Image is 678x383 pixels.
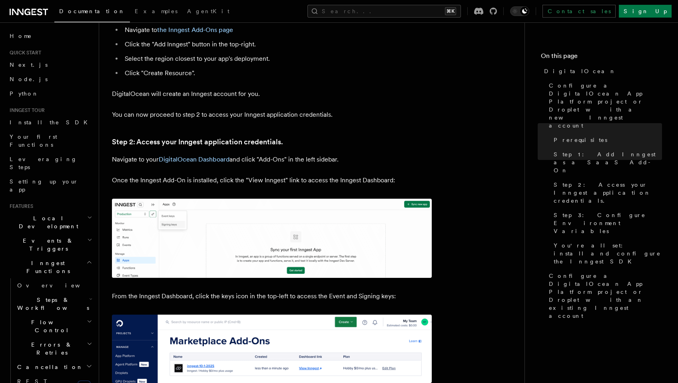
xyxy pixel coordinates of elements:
[112,109,432,120] p: You can now proceed to step 2 to access your Inngest application credentials.
[6,58,94,72] a: Next.js
[159,156,229,163] a: DigitalOcean Dashboard
[510,6,529,16] button: Toggle dark mode
[14,341,87,357] span: Errors & Retries
[14,363,83,371] span: Cancellation
[10,156,77,170] span: Leveraging Steps
[554,211,662,235] span: Step 3: Configure Environment Variables
[10,62,48,68] span: Next.js
[546,78,662,133] a: Configure a DigitalOcean App Platform project or Droplet with a new Inngest account
[182,2,234,22] a: AgentKit
[6,214,87,230] span: Local Development
[307,5,461,18] button: Search...⌘K
[541,51,662,64] h4: On this page
[550,208,662,238] a: Step 3: Configure Environment Variables
[6,233,94,256] button: Events & Triggers
[6,237,87,253] span: Events & Triggers
[554,136,607,144] span: Prerequisites
[112,315,432,383] img: image.png
[546,269,662,323] a: Configure a DigitalOcean App Platform project or Droplet with an existing Inngest account
[122,39,432,50] li: Click the "Add Inngest" button in the top-right.
[6,29,94,43] a: Home
[550,147,662,178] a: Step 1: Add Inngest as a SaaS Add-On
[554,241,662,265] span: You're all set: install and configure the Inngest SDK
[122,24,432,36] li: Navigate to
[54,2,130,22] a: Documentation
[554,150,662,174] span: Step 1: Add Inngest as a SaaS Add-On
[541,64,662,78] a: DigitalOcean
[10,32,32,40] span: Home
[59,8,125,14] span: Documentation
[6,174,94,197] a: Setting up your app
[112,175,432,186] p: Once the Inngest Add-On is installed, click the "View Inngest" link to access the Inngest Dashboard:
[6,115,94,130] a: Install the SDK
[14,318,87,334] span: Flow Control
[550,133,662,147] a: Prerequisites
[6,152,94,174] a: Leveraging Steps
[112,154,432,165] p: Navigate to your and click "Add-Ons" in the left sidebar.
[549,82,662,130] span: Configure a DigitalOcean App Platform project or Droplet with a new Inngest account
[157,26,233,34] a: the Inngest Add-Ons page
[445,7,456,15] kbd: ⌘K
[6,72,94,86] a: Node.js
[6,211,94,233] button: Local Development
[14,360,94,374] button: Cancellation
[112,291,432,302] p: From the Inngest Dashboard, click the keys icon in the top-left to access the Event and Signing k...
[550,178,662,208] a: Step 2: Access your Inngest application credentials.
[554,181,662,205] span: Step 2: Access your Inngest application credentials.
[112,88,432,100] p: DigitalOcean will create an Inngest account for you.
[14,315,94,337] button: Flow Control
[112,199,432,278] img: image.png
[549,272,662,320] span: Configure a DigitalOcean App Platform project or Droplet with an existing Inngest account
[6,86,94,101] a: Python
[112,136,283,148] a: Step 2: Access your Inngest application credentials.
[14,337,94,360] button: Errors & Retries
[130,2,182,22] a: Examples
[14,278,94,293] a: Overview
[544,67,616,75] span: DigitalOcean
[14,296,89,312] span: Steps & Workflows
[122,53,432,64] li: Select the region closest to your app's deployment.
[10,76,48,82] span: Node.js
[122,68,432,79] li: Click "Create Resource".
[10,90,39,97] span: Python
[10,178,78,193] span: Setting up your app
[10,134,57,148] span: Your first Functions
[6,259,86,275] span: Inngest Functions
[6,130,94,152] a: Your first Functions
[6,107,45,114] span: Inngest tour
[619,5,672,18] a: Sign Up
[14,293,94,315] button: Steps & Workflows
[10,119,92,126] span: Install the SDK
[6,203,33,209] span: Features
[135,8,177,14] span: Examples
[187,8,229,14] span: AgentKit
[6,50,41,56] span: Quick start
[550,238,662,269] a: You're all set: install and configure the Inngest SDK
[6,256,94,278] button: Inngest Functions
[542,5,616,18] a: Contact sales
[17,282,100,289] span: Overview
